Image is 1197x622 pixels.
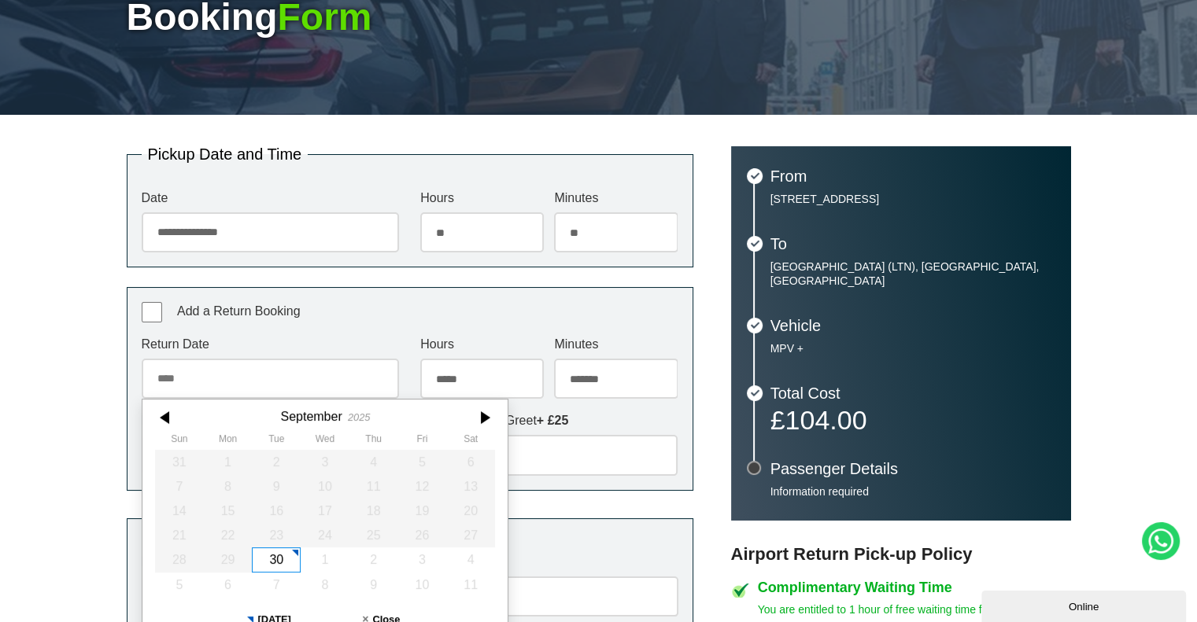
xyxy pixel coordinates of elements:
[981,587,1189,622] iframe: chat widget
[554,192,678,204] label: Minutes
[142,302,162,322] input: Add a Return Booking
[142,146,308,162] legend: Pickup Date and Time
[142,338,399,351] label: Return Date
[770,318,1055,333] h3: Vehicle
[770,341,1055,355] p: MPV +
[770,192,1055,206] p: [STREET_ADDRESS]
[537,414,568,427] strong: + £25
[420,338,544,351] label: Hours
[770,484,1055,499] p: Information required
[420,414,678,427] label: Return Meet & Greet
[554,338,678,351] label: Minutes
[770,259,1055,288] p: [GEOGRAPHIC_DATA] (LTN), [GEOGRAPHIC_DATA], [GEOGRAPHIC_DATA]
[731,544,1071,565] h3: Airport Return Pick-up Policy
[177,304,301,318] span: Add a Return Booking
[785,405,866,435] span: 104.00
[420,192,544,204] label: Hours
[770,168,1055,184] h3: From
[758,580,1071,594] h4: Complimentary Waiting Time
[770,461,1055,477] h3: Passenger Details
[770,236,1055,252] h3: To
[770,409,1055,431] p: £
[142,192,399,204] label: Date
[770,385,1055,401] h3: Total Cost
